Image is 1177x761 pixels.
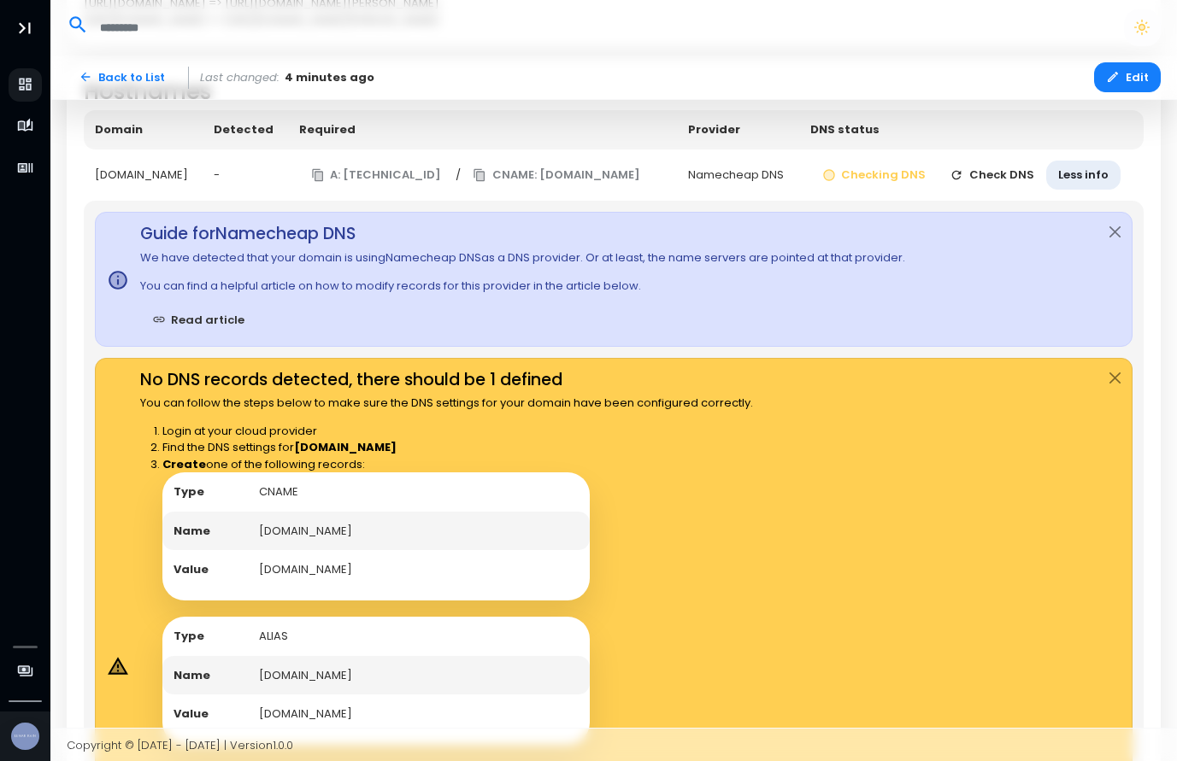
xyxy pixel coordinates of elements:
img: Avatar [11,723,39,751]
button: Close [1098,213,1132,252]
td: CNAME [248,472,590,512]
button: Close [1098,359,1132,398]
p: You can follow the steps below to make sure the DNS settings for your domain have been configured... [140,395,753,412]
th: Detected [203,110,287,149]
div: Namecheap DNS [688,167,788,184]
h2: Hostnames [84,79,1145,105]
li: Find the DNS settings for [162,439,753,456]
button: A: [TECHNICAL_ID] [299,161,454,190]
td: ALIAS [248,617,590,656]
a: Read article [140,305,257,335]
strong: Type [174,628,204,644]
div: [DOMAIN_NAME] [95,167,192,184]
strong: Name [174,523,210,539]
button: Less info [1046,161,1121,190]
span: 4 minutes ago [285,69,374,86]
h4: Guide for Namecheap DNS [140,224,905,243]
td: / [288,149,677,202]
td: [DOMAIN_NAME] [248,550,590,589]
th: Required [288,110,677,149]
strong: Value [174,561,209,577]
strong: [DOMAIN_NAME] [294,439,397,455]
th: Provider [677,110,799,149]
strong: Name [174,667,210,683]
li: Login at your cloud provider [162,423,753,440]
th: DNS status [799,110,1144,149]
button: Checking DNS [810,161,939,190]
span: Last changed: [200,69,280,86]
strong: Create [162,456,206,472]
th: Domain [84,110,203,149]
button: Toggle Aside [9,12,41,44]
span: Copyright © [DATE] - [DATE] | Version 1.0.0 [67,736,293,752]
td: [DOMAIN_NAME] [248,656,590,695]
a: Back to List [67,62,177,92]
button: Check DNS [938,161,1046,190]
td: [DOMAIN_NAME] [248,512,590,551]
button: Edit [1094,62,1161,92]
strong: Type [174,483,204,500]
h4: No DNS records detected, there should be 1 defined [140,370,753,389]
p: We have detected that your domain is using Namecheap DNS as a DNS provider. Or at least, the name... [140,249,905,266]
p: You can find a helpful article on how to modify records for this provider in the article below. [140,278,905,295]
td: - [203,149,287,202]
button: CNAME: [DOMAIN_NAME] [461,161,652,190]
strong: Value [174,705,209,722]
td: [DOMAIN_NAME] [248,694,590,734]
